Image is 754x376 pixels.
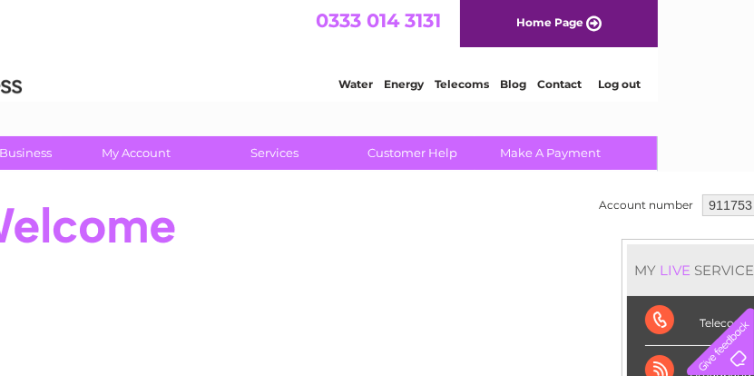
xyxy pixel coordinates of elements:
[412,9,537,32] a: 0333 014 3131
[694,77,737,91] a: Log out
[62,136,211,170] a: My Account
[645,296,751,346] div: Telecoms
[200,136,349,170] a: Services
[338,136,487,170] a: Customer Help
[594,190,698,221] td: Account number
[435,77,469,91] a: Water
[531,77,585,91] a: Telecoms
[596,77,622,91] a: Blog
[656,262,694,279] div: LIVE
[480,77,520,91] a: Energy
[475,136,625,170] a: Make A Payment
[633,77,678,91] a: Contact
[26,47,119,103] img: logo.png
